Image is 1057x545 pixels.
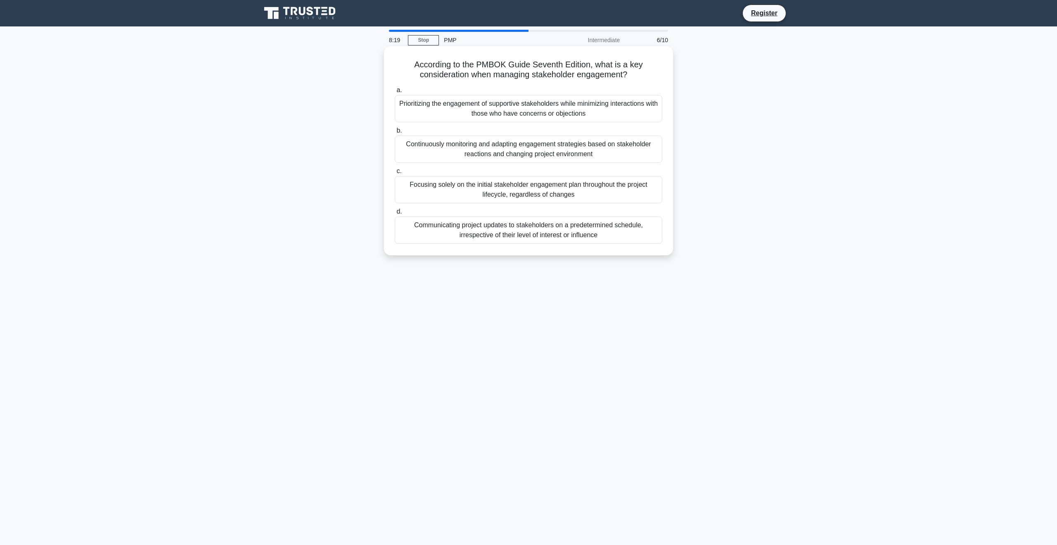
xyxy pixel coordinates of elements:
[396,86,402,93] span: a.
[625,32,673,48] div: 6/10
[439,32,552,48] div: PMP
[394,59,663,80] h5: According to the PMBOK Guide Seventh Edition, what is a key consideration when managing stakehold...
[552,32,625,48] div: Intermediate
[746,8,782,18] a: Register
[396,167,401,174] span: c.
[395,95,662,122] div: Prioritizing the engagement of supportive stakeholders while minimizing interactions with those w...
[395,136,662,163] div: Continuously monitoring and adapting engagement strategies based on stakeholder reactions and cha...
[396,208,402,215] span: d.
[408,35,439,45] a: Stop
[384,32,408,48] div: 8:19
[396,127,402,134] span: b.
[395,176,662,203] div: Focusing solely on the initial stakeholder engagement plan throughout the project lifecycle, rega...
[395,217,662,244] div: Communicating project updates to stakeholders on a predetermined schedule, irrespective of their ...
